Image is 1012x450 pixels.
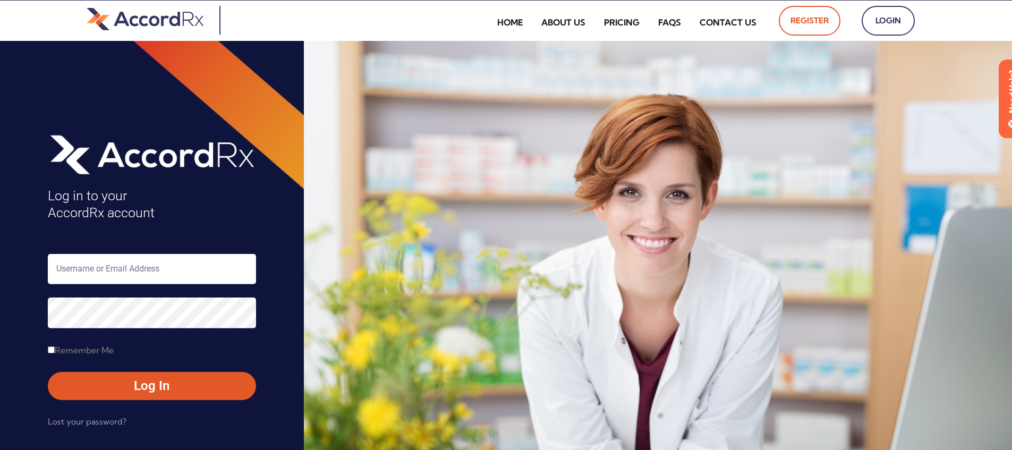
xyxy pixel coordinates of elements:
[779,6,840,36] a: Register
[48,254,256,284] input: Username or Email Address
[533,10,593,35] a: About Us
[48,413,126,430] a: Lost your password?
[48,372,256,400] button: Log In
[596,10,648,35] a: Pricing
[790,12,829,29] span: Register
[48,346,55,353] input: Remember Me
[862,6,915,36] a: Login
[58,377,245,394] span: Log In
[650,10,689,35] a: FAQs
[87,6,203,32] img: default-logo
[48,342,114,359] label: Remember Me
[489,10,531,35] a: Home
[48,131,256,177] img: AccordRx_logo_header_white
[48,188,256,222] h4: Log in to your AccordRx account
[692,10,764,35] a: Contact Us
[873,12,903,29] span: Login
